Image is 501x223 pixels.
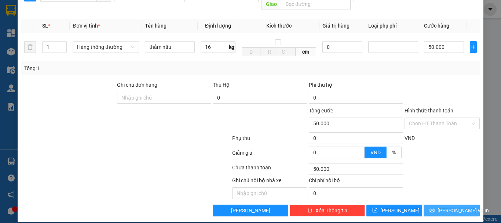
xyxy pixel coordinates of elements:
span: save [372,208,377,213]
span: Định lượng [205,23,231,29]
span: Đơn vị tính [73,23,100,29]
span: [PERSON_NAME] [231,206,270,215]
span: kg [228,41,235,53]
div: Phụ thu [231,134,308,147]
span: Thu Hộ [213,82,230,88]
button: [PERSON_NAME] [213,205,288,216]
span: [PERSON_NAME] [380,206,420,215]
label: Hình thức thanh toán [405,108,453,114]
button: plus [470,41,477,53]
span: delete [307,208,312,213]
div: Giảm giá [231,149,308,162]
button: printer[PERSON_NAME] và In [424,205,480,216]
span: Giá trị hàng [322,23,350,29]
button: save[PERSON_NAME] [366,205,423,216]
span: printer [429,208,435,213]
div: Ghi chú nội bộ nhà xe [232,176,307,187]
span: VND [370,150,381,155]
label: Ghi chú đơn hàng [117,82,157,88]
span: Kích thước [266,23,292,29]
span: SL [42,23,48,29]
span: plus [470,44,476,50]
span: Tổng cước [309,108,333,114]
span: VND [405,135,415,141]
span: cm [296,47,317,56]
div: Tổng: 1 [24,64,194,72]
span: % [392,150,396,155]
input: 0 [322,41,362,53]
span: Tên hàng [145,23,167,29]
button: deleteXóa Thông tin [290,205,365,216]
input: R [260,47,279,56]
input: Ghi chú đơn hàng [117,92,211,104]
input: Nhập ghi chú [232,187,307,199]
span: [PERSON_NAME] và In [438,206,489,215]
button: delete [24,41,36,53]
input: VD: Bàn, Ghế [145,41,195,53]
span: Cước hàng [424,23,449,29]
span: Hàng thông thường [77,42,135,53]
input: D [242,47,260,56]
th: Loại phụ phí [365,19,421,33]
input: C [279,47,296,56]
div: Phí thu hộ [309,81,403,92]
div: Chi phí nội bộ [309,176,403,187]
div: Chưa thanh toán [231,163,308,176]
span: Xóa Thông tin [315,206,347,215]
